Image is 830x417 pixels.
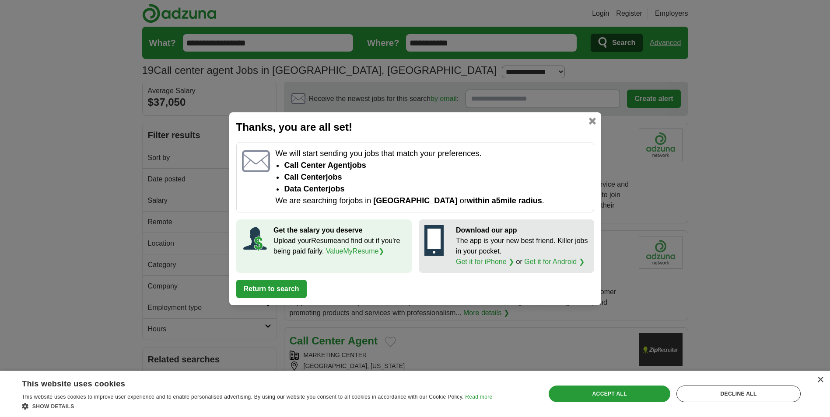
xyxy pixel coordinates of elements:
[676,386,801,402] div: Decline all
[236,280,307,298] button: Return to search
[284,183,588,195] li: data center jobs
[22,402,492,410] div: Show details
[284,171,588,183] li: call center jobs
[456,258,514,265] a: Get it for iPhone ❯
[465,394,492,400] a: Read more, opens a new window
[22,394,464,400] span: This website uses cookies to improve user experience and to enable personalised advertising. By u...
[817,377,823,383] div: Close
[373,196,457,205] span: [GEOGRAPHIC_DATA]
[22,376,470,389] div: This website uses cookies
[524,258,585,265] a: Get it for Android ❯
[275,148,588,160] p: We will start sending you jobs that match your preferences.
[326,247,385,255] a: ValueMyResume❯
[456,236,588,267] p: The app is your new best friend. Killer jobs in your pocket. or
[32,403,74,410] span: Show details
[467,196,542,205] span: within a 5 mile radius
[273,236,406,257] p: Upload your Resume and find out if you're being paid fairly.
[456,225,588,236] p: Download our app
[275,195,588,207] p: We are searching for jobs in or .
[284,160,588,171] li: call center agent jobs
[273,225,406,236] p: Get the salary you deserve
[549,386,670,402] div: Accept all
[236,119,594,135] h2: Thanks, you are all set!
